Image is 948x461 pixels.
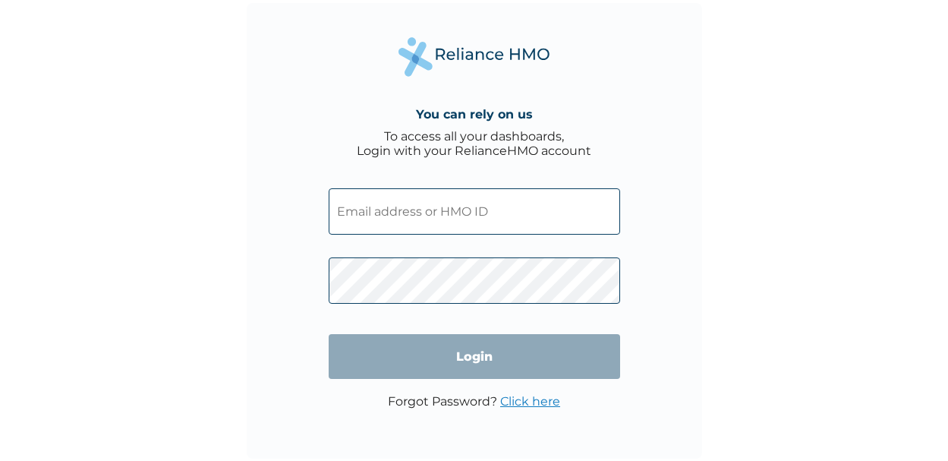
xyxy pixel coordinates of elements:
[500,394,560,409] a: Click here
[388,394,560,409] p: Forgot Password?
[398,37,550,76] img: Reliance Health's Logo
[329,188,620,235] input: Email address or HMO ID
[357,129,591,158] div: To access all your dashboards, Login with your RelianceHMO account
[416,107,533,122] h4: You can rely on us
[329,334,620,379] input: Login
